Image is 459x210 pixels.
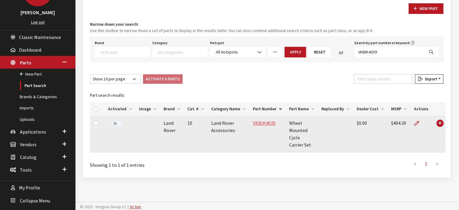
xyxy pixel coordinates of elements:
[216,49,238,55] span: All Hotspots
[387,116,410,152] td: $494.30
[6,9,69,16] h3: [PERSON_NAME]
[253,120,276,126] a: VKBIK4039
[354,40,410,46] label: Search by part number or keyword
[20,141,37,147] span: Vendors
[424,47,438,57] button: Search
[354,47,424,57] input: Search
[354,74,413,84] input: Filter table results
[330,49,352,56] div: or
[415,74,443,84] button: Export
[353,102,387,116] th: Dealer Cost: activate to sort column ascending
[90,27,443,34] small: Use this toolbar to narrow down a set of parts to display in the results table. You can also comb...
[20,167,32,173] span: Tools
[20,60,31,66] span: Parts
[19,47,41,53] span: Dashboard
[20,154,37,160] span: Catalog
[113,121,122,126] label: Activate Part
[210,47,265,57] span: All Hotspots
[353,116,387,152] td: $0.00
[410,102,432,116] th: Actions
[20,129,46,135] span: Applications
[20,198,50,204] span: Collapse Menu
[95,40,104,46] label: Brand
[80,204,126,209] span: © 2025 - Insignia Group LC
[19,34,61,40] span: Classic Maintenance
[95,47,150,57] span: Select a Brand
[152,40,167,46] label: Category
[285,116,318,152] td: Wheel Mounted Cycle Carrier Set
[208,102,249,116] th: Category Name: activate to sort column ascending
[160,116,184,152] td: Land Rover
[90,157,233,169] div: Showing 1 to 1 of 1 entries
[130,204,141,209] a: to top
[208,116,249,152] td: Land Rover Accessories
[160,102,184,116] th: Brand: activate to sort column ascending
[90,89,445,102] caption: Part search results:
[214,49,261,55] span: All Hotspots
[268,47,282,57] a: More Filters
[158,49,207,55] textarea: Search
[184,116,208,152] td: 10
[422,76,437,82] span: Export
[135,102,160,116] th: Image: activate to sort column ascending
[249,102,285,116] th: Part Number: activate to sort column descending
[152,47,208,57] span: Select a Category
[31,19,45,25] a: Log out
[285,47,306,57] button: Apply
[184,102,208,116] th: Cat. #: activate to sort column ascending
[432,116,445,152] td: Use Enter key to show more/less
[387,102,410,116] th: MSRP: activate to sort column ascending
[90,21,443,27] h4: Narrow down your search:
[414,116,424,131] a: Edit Part
[210,40,224,46] label: Hotspot
[318,102,353,116] th: Replaced By: activate to sort column ascending
[19,185,40,191] span: My Profile
[409,3,443,14] button: New Part
[104,102,135,116] th: Activated: activate to sort column ascending
[285,102,318,116] th: Part Name: activate to sort column ascending
[100,49,150,55] textarea: Search
[308,47,330,57] button: Reset
[421,158,432,170] a: 1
